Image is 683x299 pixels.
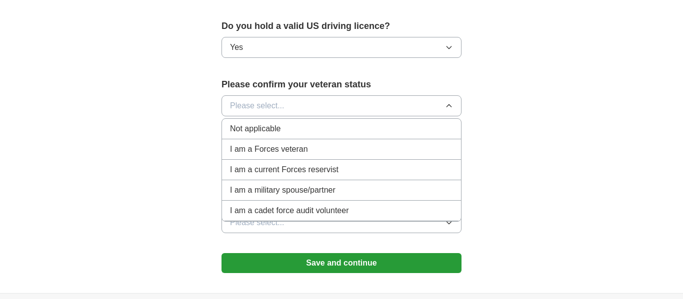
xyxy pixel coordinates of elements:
span: I am a military spouse/partner [230,184,335,196]
span: Please select... [230,217,284,229]
span: I am a current Forces reservist [230,164,338,176]
span: Not applicable [230,123,280,135]
button: Save and continue [221,253,461,273]
button: Yes [221,37,461,58]
button: Please select... [221,95,461,116]
span: I am a cadet force audit volunteer [230,205,348,217]
span: I am a Forces veteran [230,143,308,155]
span: Please select... [230,100,284,112]
button: Please select... [221,212,461,233]
span: Yes [230,41,243,53]
label: Please confirm your veteran status [221,78,461,91]
label: Do you hold a valid US driving licence? [221,19,461,33]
